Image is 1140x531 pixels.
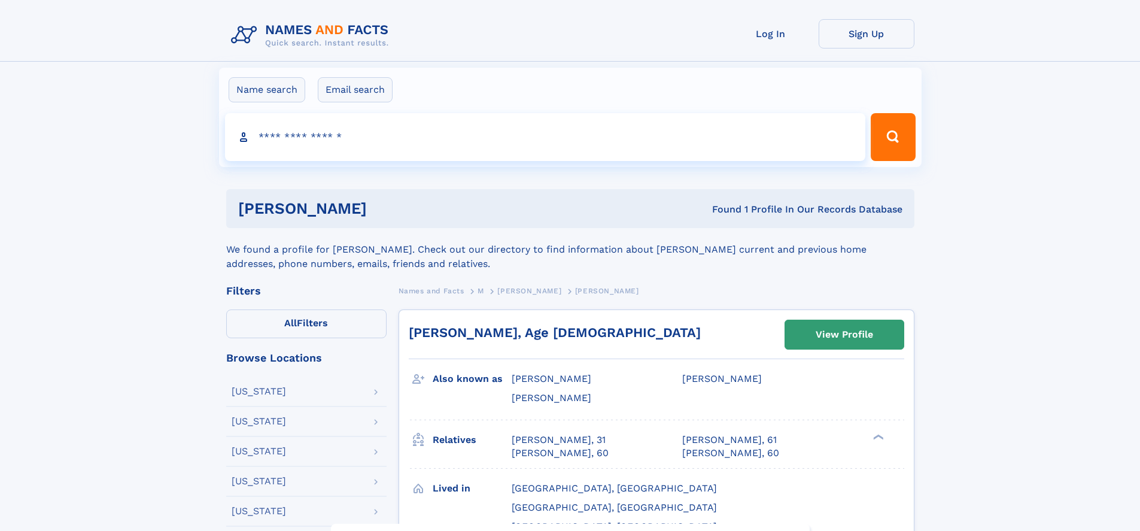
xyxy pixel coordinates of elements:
[512,433,606,447] a: [PERSON_NAME], 31
[433,369,512,389] h3: Also known as
[682,433,777,447] a: [PERSON_NAME], 61
[226,286,387,296] div: Filters
[497,287,561,295] span: [PERSON_NAME]
[512,373,591,384] span: [PERSON_NAME]
[226,310,387,338] label: Filters
[512,447,609,460] a: [PERSON_NAME], 60
[226,353,387,363] div: Browse Locations
[512,392,591,403] span: [PERSON_NAME]
[539,203,902,216] div: Found 1 Profile In Our Records Database
[232,447,286,456] div: [US_STATE]
[870,433,884,441] div: ❯
[232,477,286,486] div: [US_STATE]
[497,283,561,298] a: [PERSON_NAME]
[816,321,873,348] div: View Profile
[433,478,512,499] h3: Lived in
[785,320,904,349] a: View Profile
[409,325,701,340] a: [PERSON_NAME], Age [DEMOGRAPHIC_DATA]
[478,283,484,298] a: M
[682,447,779,460] a: [PERSON_NAME], 60
[723,19,819,48] a: Log In
[682,373,762,384] span: [PERSON_NAME]
[871,113,915,161] button: Search Button
[238,201,540,216] h1: [PERSON_NAME]
[225,113,866,161] input: search input
[232,417,286,426] div: [US_STATE]
[232,387,286,396] div: [US_STATE]
[512,483,717,494] span: [GEOGRAPHIC_DATA], [GEOGRAPHIC_DATA]
[318,77,393,102] label: Email search
[232,506,286,516] div: [US_STATE]
[226,19,399,51] img: Logo Names and Facts
[512,502,717,513] span: [GEOGRAPHIC_DATA], [GEOGRAPHIC_DATA]
[575,287,639,295] span: [PERSON_NAME]
[229,77,305,102] label: Name search
[284,317,297,329] span: All
[433,430,512,450] h3: Relatives
[399,283,464,298] a: Names and Facts
[819,19,914,48] a: Sign Up
[226,228,914,271] div: We found a profile for [PERSON_NAME]. Check out our directory to find information about [PERSON_N...
[478,287,484,295] span: M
